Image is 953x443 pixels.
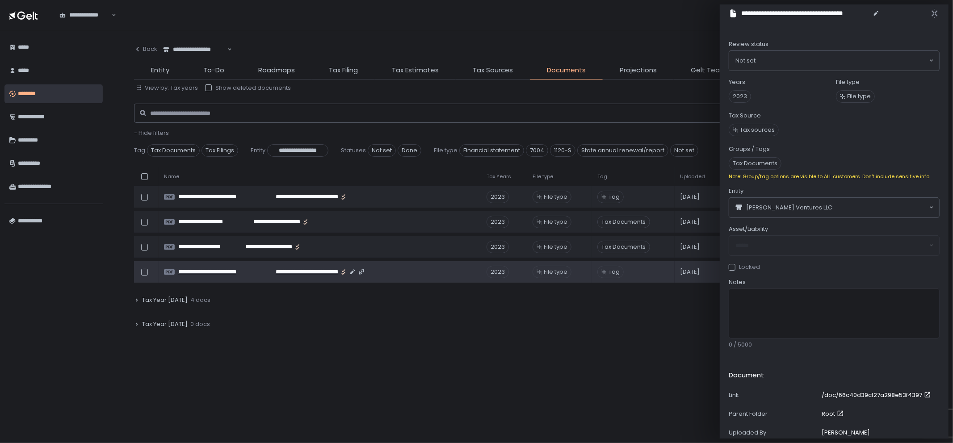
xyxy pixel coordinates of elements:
[680,193,700,201] span: [DATE]
[670,144,698,157] span: Not set
[597,241,650,253] span: Tax Documents
[251,146,265,155] span: Entity
[473,65,513,75] span: Tax Sources
[729,410,818,418] div: Parent Folder
[680,218,700,226] span: [DATE]
[544,193,567,201] span: File type
[822,410,846,418] a: Root
[142,320,188,328] span: Tax Year [DATE]
[729,51,939,71] div: Search for option
[54,6,116,25] div: Search for option
[691,65,726,75] span: Gelt Team
[110,11,111,20] input: Search for option
[544,243,567,251] span: File type
[847,92,871,100] span: File type
[729,40,768,48] span: Review status
[609,193,620,201] span: Tag
[487,241,509,253] div: 2023
[729,429,818,437] div: Uploaded By
[740,126,775,134] span: Tax sources
[134,45,157,53] div: Back
[729,225,768,233] span: Asset/Liability
[836,78,860,86] label: File type
[329,65,358,75] span: Tax Filing
[746,204,832,212] span: [PERSON_NAME] Ventures LLC
[190,320,210,328] span: 0 docs
[190,296,210,304] span: 4 docs
[434,146,458,155] span: File type
[134,129,169,137] button: - Hide filters
[526,144,548,157] span: 7004
[142,296,188,304] span: Tax Year [DATE]
[729,157,781,170] span: Tax Documents
[822,429,870,437] div: [PERSON_NAME]
[729,112,761,120] label: Tax Source
[577,144,668,157] span: State annual renewal/report
[620,65,657,75] span: Projections
[151,65,169,75] span: Entity
[202,144,238,157] span: Tax Filings
[226,45,227,54] input: Search for option
[729,173,940,180] div: Note: Group/tag options are visible to ALL customers. Don't include sensitive info
[609,268,620,276] span: Tag
[597,216,650,228] span: Tax Documents
[822,391,933,399] a: /doc/66c40d39cf27a298e53f4397
[680,173,705,180] span: Uploaded
[729,145,770,153] label: Groups / Tags
[597,173,607,180] span: Tag
[258,65,295,75] span: Roadmaps
[756,56,928,65] input: Search for option
[729,78,745,86] label: Years
[550,144,575,157] span: 1120-S
[729,391,818,399] div: Link
[487,216,509,228] div: 2023
[544,218,567,226] span: File type
[544,268,567,276] span: File type
[368,144,396,157] span: Not set
[459,144,524,157] span: Financial statement
[203,65,224,75] span: To-Do
[729,187,743,195] span: Entity
[487,191,509,203] div: 2023
[729,370,764,380] h2: Document
[547,65,586,75] span: Documents
[729,341,940,349] div: 0 / 5000
[533,173,553,180] span: File type
[729,278,746,286] span: Notes
[157,40,232,59] div: Search for option
[680,268,700,276] span: [DATE]
[729,198,939,217] div: Search for option
[147,144,200,157] span: Tax Documents
[164,173,179,180] span: Name
[680,243,700,251] span: [DATE]
[735,56,756,65] span: Not set
[398,144,421,157] span: Done
[832,203,928,212] input: Search for option
[392,65,439,75] span: Tax Estimates
[487,266,509,278] div: 2023
[729,90,751,103] span: 2023
[487,173,511,180] span: Tax Years
[136,84,198,92] button: View by: Tax years
[134,40,157,58] button: Back
[134,146,145,155] span: Tag
[341,146,366,155] span: Statuses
